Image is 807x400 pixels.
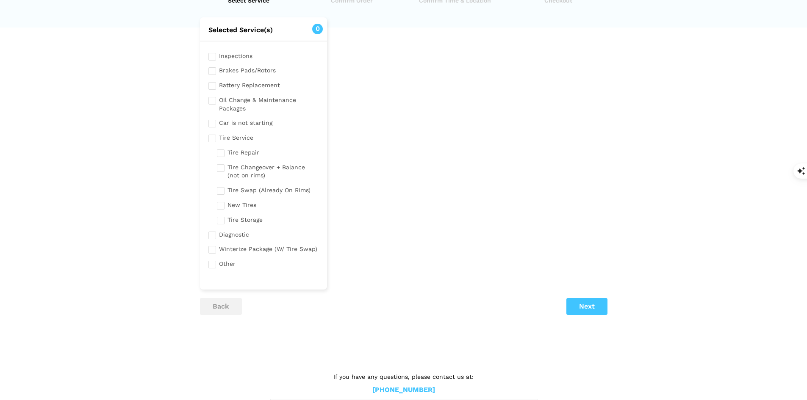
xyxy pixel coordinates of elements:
[372,386,435,394] a: [PHONE_NUMBER]
[270,372,537,381] p: If you have any questions, please contact us at:
[566,298,607,315] button: Next
[200,26,327,34] h2: Selected Service(s)
[312,24,323,34] span: 0
[200,298,242,315] button: back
